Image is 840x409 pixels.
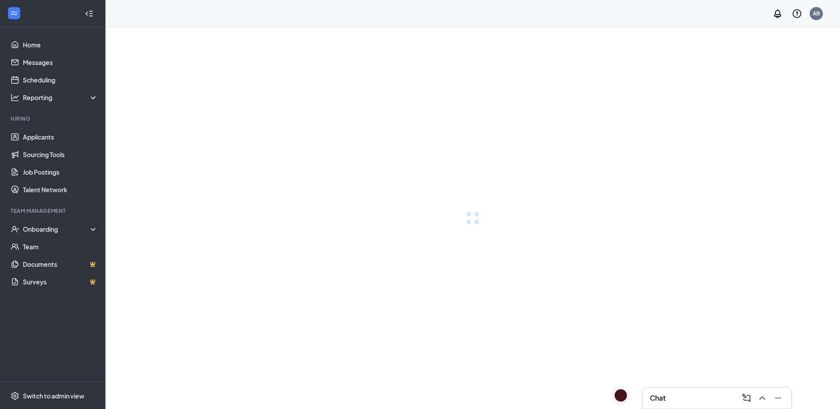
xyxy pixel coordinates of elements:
button: Minimize [770,391,784,405]
button: ComposeMessage [739,391,753,405]
a: Home [23,36,98,54]
div: Hiring [11,115,96,122]
div: Reporting [23,93,98,102]
svg: Notifications [772,8,783,19]
a: Talent Network [23,181,98,198]
div: Team Management [11,207,96,215]
svg: Settings [11,391,19,400]
svg: UserCheck [11,225,19,233]
a: Job Postings [23,163,98,181]
div: AB [813,10,820,17]
svg: ChevronUp [757,393,768,403]
div: Onboarding [23,225,98,233]
a: Applicants [23,128,98,146]
svg: ComposeMessage [741,393,752,403]
svg: Analysis [11,93,19,102]
button: ChevronUp [754,391,768,405]
a: DocumentsCrown [23,255,98,273]
div: Switch to admin view [23,391,84,400]
a: Scheduling [23,71,98,89]
svg: Collapse [85,9,94,18]
svg: WorkstreamLogo [10,9,18,18]
h3: Chat [650,393,666,403]
a: Messages [23,54,98,71]
a: Sourcing Tools [23,146,98,163]
a: Team [23,238,98,255]
a: SurveysCrown [23,273,98,291]
svg: Minimize [773,393,783,403]
svg: QuestionInfo [792,8,802,19]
